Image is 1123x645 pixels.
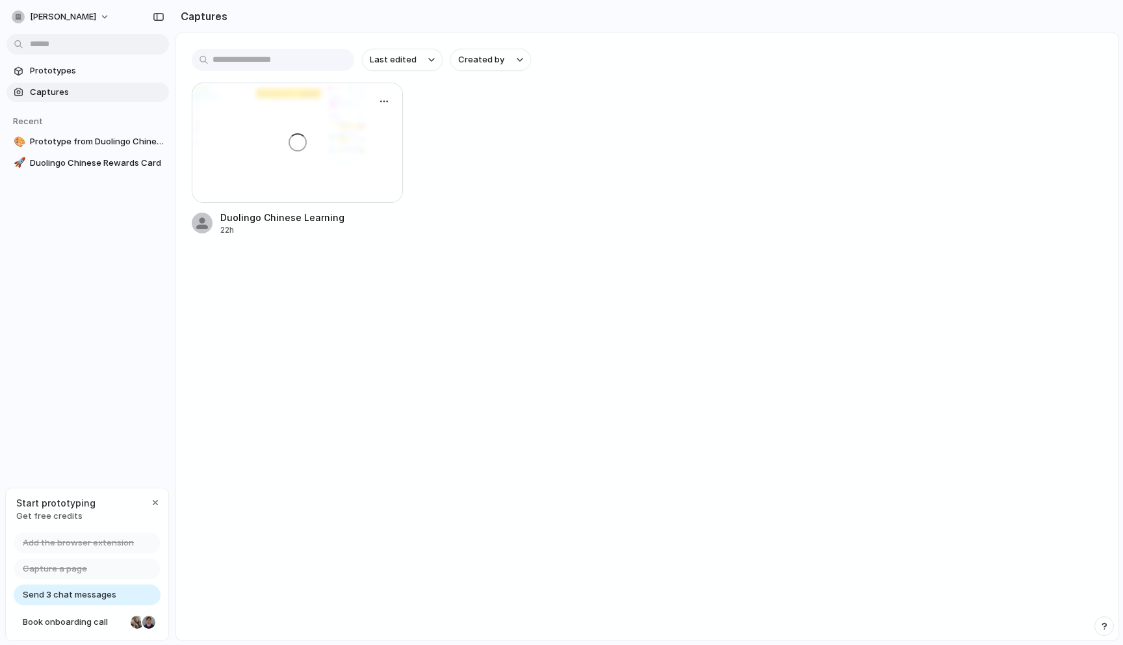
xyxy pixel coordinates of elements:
button: 🎨 [12,135,25,148]
a: 🎨Prototype from Duolingo Chinese Learning [6,132,169,151]
a: 🚀Duolingo Chinese Rewards Card [6,153,169,173]
span: Recent [13,116,43,126]
span: Created by [458,53,504,66]
div: Duolingo Chinese Learning [220,211,344,224]
span: Prototype from Duolingo Chinese Learning [30,135,164,148]
div: 🚀 [14,155,23,170]
span: Last edited [370,53,417,66]
span: Add the browser extension [23,536,134,549]
span: [PERSON_NAME] [30,10,96,23]
div: Nicole Kubica [129,614,145,630]
span: Captures [30,86,164,99]
span: Duolingo Chinese Rewards Card [30,157,164,170]
button: Last edited [362,49,443,71]
span: Get free credits [16,510,96,523]
span: Prototypes [30,64,164,77]
a: Captures [6,83,169,102]
span: Capture a page [23,562,87,575]
div: 22h [220,224,344,236]
button: 🚀 [12,157,25,170]
div: Christian Iacullo [141,614,157,630]
button: [PERSON_NAME] [6,7,116,27]
a: Book onboarding call [14,612,161,633]
div: 🎨 [14,135,23,150]
span: Book onboarding call [23,616,125,629]
span: Send 3 chat messages [23,588,116,601]
a: Prototypes [6,61,169,81]
button: Created by [450,49,531,71]
span: Start prototyping [16,496,96,510]
h2: Captures [175,8,227,24]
